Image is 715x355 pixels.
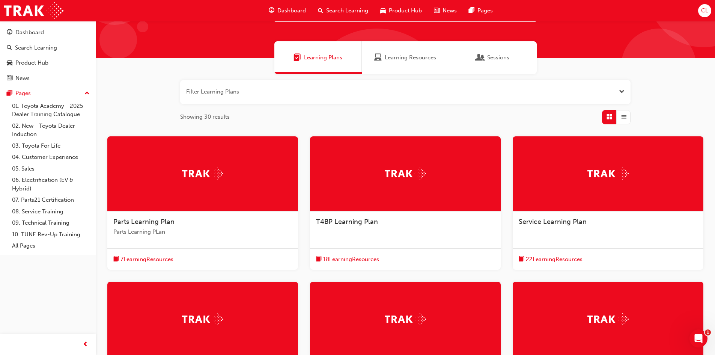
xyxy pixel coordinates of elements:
button: DashboardSearch LearningProduct HubNews [3,24,93,86]
span: Learning Resources [374,53,382,62]
span: 1 [705,329,711,335]
span: book-icon [316,255,322,264]
a: search-iconSearch Learning [312,3,374,18]
span: prev-icon [83,340,88,349]
a: 08. Service Training [9,206,93,218]
a: News [3,71,93,85]
button: Pages [3,86,93,100]
span: Learning Resources [385,53,436,62]
a: Search Learning [3,41,93,55]
a: car-iconProduct Hub [374,3,428,18]
span: CL [701,6,708,15]
span: Parts Learning Plan [113,218,175,226]
span: pages-icon [469,6,474,15]
img: Trak [587,313,629,325]
span: up-icon [84,89,90,98]
span: News [443,6,457,15]
a: TrakParts Learning PlanParts Learning PLanbook-icon7LearningResources [107,136,298,270]
a: TrakService Learning Planbook-icon22LearningResources [513,136,703,270]
a: Learning PlansLearning Plans [274,41,362,74]
a: news-iconNews [428,3,463,18]
span: car-icon [7,60,12,66]
a: TrakT4BP Learning Planbook-icon18LearningResources [310,136,501,270]
span: news-icon [434,6,440,15]
span: 7 Learning Resources [120,255,173,264]
span: search-icon [7,45,12,51]
span: Learning Plans [294,53,301,62]
span: book-icon [519,255,524,264]
div: News [15,74,30,83]
span: Search Learning [326,6,368,15]
iframe: Intercom live chat [689,329,707,347]
a: pages-iconPages [463,3,499,18]
a: 03. Toyota For Life [9,140,93,152]
span: Pages [477,6,493,15]
div: Pages [15,89,31,98]
a: 09. Technical Training [9,217,93,229]
a: 05. Sales [9,163,93,175]
span: Parts Learning PLan [113,228,292,236]
span: Product Hub [389,6,422,15]
a: 06. Electrification (EV & Hybrid) [9,174,93,194]
span: Sessions [487,53,509,62]
span: car-icon [380,6,386,15]
div: Dashboard [15,28,44,37]
span: List [621,113,626,121]
button: CL [698,4,711,17]
span: 18 Learning Resources [323,255,379,264]
span: book-icon [113,255,119,264]
a: 02. New - Toyota Dealer Induction [9,120,93,140]
span: Showing 30 results [180,113,230,121]
button: book-icon7LearningResources [113,255,173,264]
span: Sessions [477,53,484,62]
img: Trak [385,313,426,325]
button: book-icon22LearningResources [519,255,583,264]
span: T4BP Learning Plan [316,218,378,226]
span: guage-icon [269,6,274,15]
img: Trak [587,168,629,179]
a: 10. TUNE Rev-Up Training [9,229,93,240]
img: Trak [4,2,63,19]
a: Dashboard [3,26,93,39]
div: Product Hub [15,59,48,67]
a: 01. Toyota Academy - 2025 Dealer Training Catalogue [9,100,93,120]
span: Dashboard [277,6,306,15]
span: Grid [607,113,612,121]
a: Product Hub [3,56,93,70]
span: Service Learning Plan [519,218,587,226]
div: Search Learning [15,44,57,52]
img: Trak [182,313,223,325]
span: guage-icon [7,29,12,36]
span: news-icon [7,75,12,82]
button: book-icon18LearningResources [316,255,379,264]
button: Open the filter [619,88,625,96]
img: Trak [182,168,223,179]
a: 07. Parts21 Certification [9,194,93,206]
span: Learning Plans [304,53,342,62]
span: search-icon [318,6,323,15]
a: Learning ResourcesLearning Resources [362,41,449,74]
a: All Pages [9,240,93,252]
img: Trak [385,168,426,179]
a: 04. Customer Experience [9,151,93,163]
a: SessionsSessions [449,41,537,74]
span: pages-icon [7,90,12,97]
span: 22 Learning Resources [526,255,583,264]
a: guage-iconDashboard [263,3,312,18]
